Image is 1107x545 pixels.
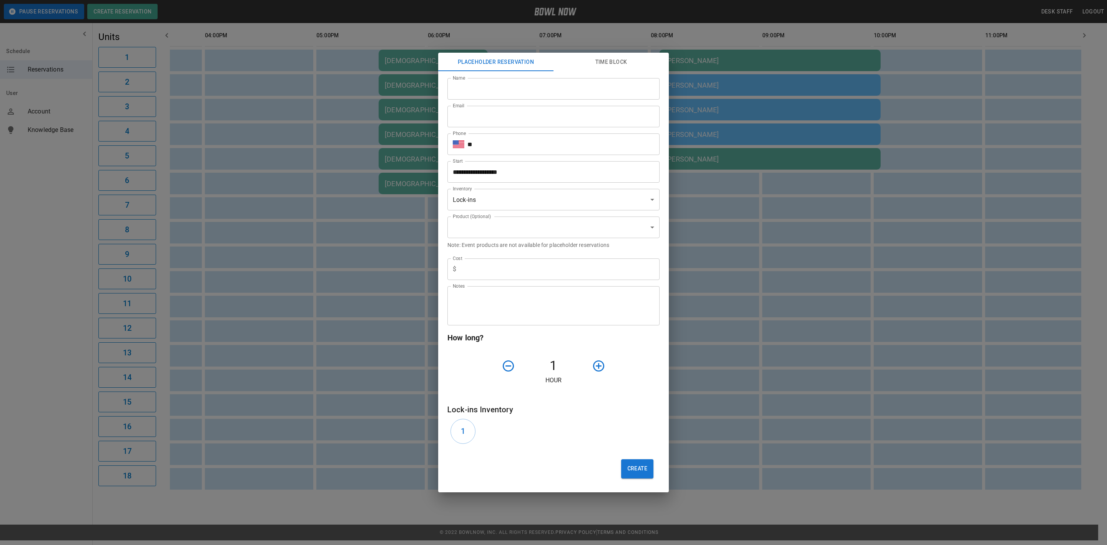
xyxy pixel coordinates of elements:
[447,217,660,238] div: ​
[447,332,660,344] h6: How long?
[450,419,475,444] button: 1
[621,459,653,478] button: Create
[453,138,464,150] button: Select country
[518,358,589,374] h4: 1
[447,403,660,416] h6: Lock-ins Inventory
[453,265,456,274] p: $
[553,53,669,71] button: Time Block
[453,130,466,137] label: Phone
[447,241,660,249] p: Note: Event products are not available for placeholder reservations
[447,189,660,210] div: Lock-ins
[447,376,660,385] p: Hour
[438,53,553,71] button: Placeholder Reservation
[461,425,465,437] h6: 1
[453,158,463,164] label: Start
[447,161,654,183] input: Choose date, selected date is Sep 27, 2025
